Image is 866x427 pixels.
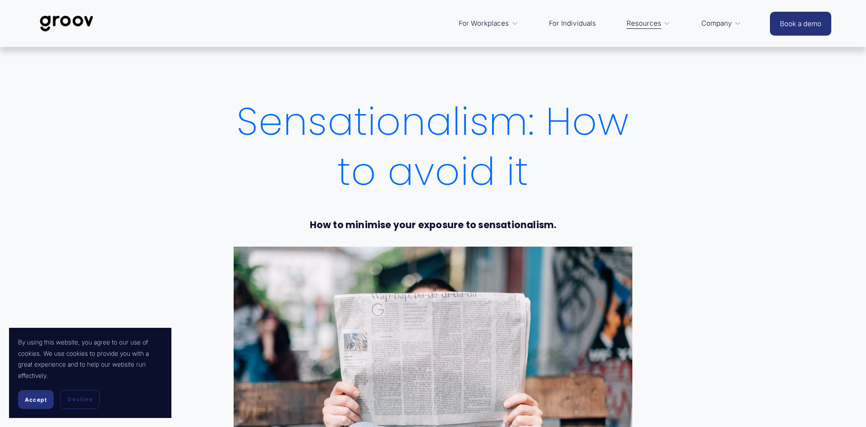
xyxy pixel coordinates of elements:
[454,13,523,34] a: folder dropdown
[25,396,47,403] span: Accept
[234,97,632,197] h1: Sensationalism: How to avoid it
[459,17,509,30] span: For Workplaces
[18,390,54,409] button: Accept
[310,219,557,231] strong: How to minimise your exposure to sensationalism.
[770,12,831,36] a: Book a demo
[701,17,732,30] span: Company
[544,13,600,34] a: For Individuals
[697,13,746,34] a: folder dropdown
[67,395,92,404] span: Decline
[622,13,675,34] a: folder dropdown
[18,337,162,381] p: By using this website, you agree to our use of cookies. We use cookies to provide you with a grea...
[9,328,171,418] section: Cookie banner
[60,390,100,409] button: Decline
[626,17,661,30] span: Resources
[35,9,98,38] img: Groov | Workplace Science Platform | Unlock Performance | Drive Results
